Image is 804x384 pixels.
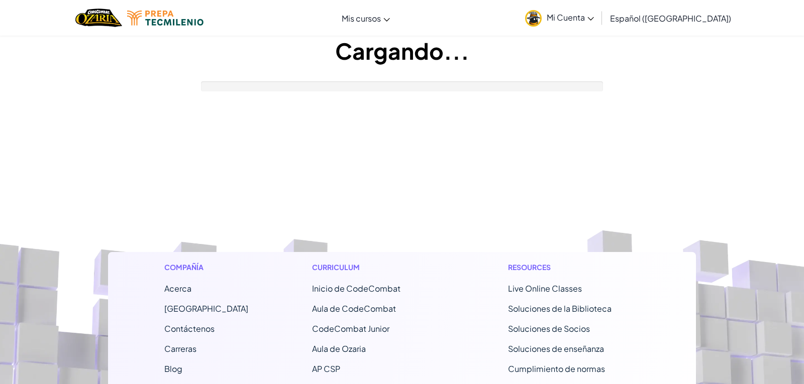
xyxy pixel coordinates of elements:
span: Español ([GEOGRAPHIC_DATA]) [610,13,731,24]
img: Tecmilenio logo [127,11,204,26]
a: Ozaria by CodeCombat logo [75,8,122,28]
a: Aula de CodeCombat [312,303,396,314]
span: Contáctenos [164,323,215,334]
span: Inicio de CodeCombat [312,283,400,294]
a: Acerca [164,283,191,294]
a: Mis cursos [337,5,395,32]
img: Home [75,8,122,28]
a: Blog [164,363,182,374]
img: avatar [525,10,542,27]
a: Mi Cuenta [520,2,599,34]
a: AP CSP [312,363,340,374]
h1: Resources [508,262,640,273]
span: Mi Cuenta [547,12,594,23]
a: CodeCombat Junior [312,323,389,334]
a: Carreras [164,343,196,354]
a: Soluciones de enseñanza [508,343,604,354]
a: [GEOGRAPHIC_DATA] [164,303,248,314]
a: Live Online Classes [508,283,582,294]
span: Mis cursos [342,13,381,24]
h1: Compañía [164,262,248,273]
a: Soluciones de Socios [508,323,590,334]
h1: Curriculum [312,262,444,273]
a: Aula de Ozaria [312,343,366,354]
a: Cumplimiento de normas [508,363,605,374]
a: Soluciones de la Biblioteca [508,303,612,314]
a: Español ([GEOGRAPHIC_DATA]) [605,5,736,32]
